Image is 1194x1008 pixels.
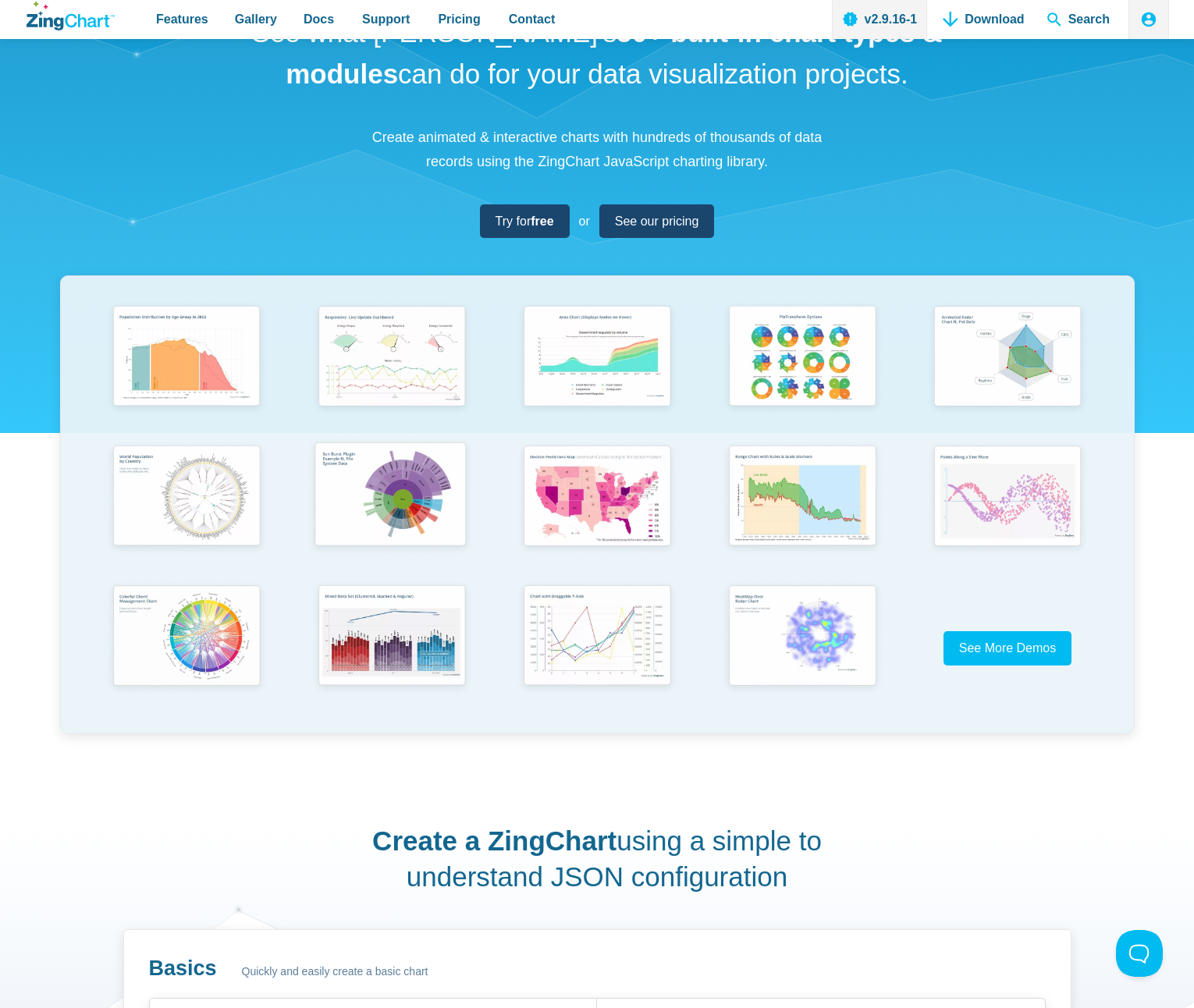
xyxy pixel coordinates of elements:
[926,439,1089,556] img: Points Along a Sine Wave
[615,211,699,232] span: See our pricing
[246,12,948,94] h1: See what [PERSON_NAME]'s can do for your data visualization projects.
[235,9,277,30] span: Gallery
[531,215,553,228] strong: free
[720,439,884,556] img: Range Chart with Rultes & Scale Markers
[438,9,480,30] span: Pricing
[905,300,1110,439] a: Animated Radar Chart ft. Pet Data
[372,825,617,856] strong: Create a ZingChart
[310,300,474,417] img: Responsive Live Update Dashboard
[700,439,905,579] a: Range Chart with Rultes & Scale Markers
[369,823,826,894] h2: using a simple to understand JSON configuration
[495,300,700,439] a: Area Chart (Displays Nodes on Hover)
[926,300,1089,417] img: Animated Radar Chart ft. Pet Data
[515,300,679,417] img: Area Chart (Displays Nodes on Hover)
[905,439,1110,579] a: Points Along a Sine Wave
[700,579,905,719] a: Heatmap Over Radar Chart
[156,9,208,30] span: Features
[84,300,290,439] a: Population Distribution by Age Group in 2052
[84,579,290,719] a: Colorful Chord Management Chart
[495,439,700,579] a: Election Predictions Map
[286,17,942,89] strong: 50+ built-in chart types & modules
[304,9,334,30] span: Docs
[700,300,905,439] a: Pie Transform Options
[496,211,554,232] span: Try for
[495,579,700,719] a: Chart with Draggable Y-Axis
[310,579,474,696] img: Mixed Data Set (Clustered, Stacked, and Regular)
[105,300,268,417] img: Population Distribution by Age Group in 2052
[290,300,495,439] a: Responsive Live Update Dashboard
[515,579,679,696] img: Chart with Draggable Y-Axis
[1116,930,1163,977] iframe: Toggle Customer Support
[149,955,217,982] h3: Basics
[105,439,268,556] img: World Population by Country
[242,963,428,981] span: Quickly and easily create a basic chart
[515,439,679,556] img: Election Predictions Map
[720,579,884,696] img: Heatmap Over Radar Chart
[84,439,290,579] a: World Population by Country
[363,126,831,173] p: Create animated & interactive charts with hundreds of thousands of data records using the ZingCha...
[509,9,556,30] span: Contact
[959,641,1057,655] span: See More Demos
[362,9,410,30] span: Support
[599,204,715,238] a: See our pricing
[579,211,590,232] span: or
[290,439,495,579] a: Sun Burst Plugin Example ft. File System Data
[720,300,884,417] img: Pie Transform Options
[290,579,495,719] a: Mixed Data Set (Clustered, Stacked, and Regular)
[105,579,268,696] img: Colorful Chord Management Chart
[27,2,115,30] a: ZingChart Logo. Click to return to the homepage
[306,436,475,556] img: Sun Burst Plugin Example ft. File System Data
[480,204,570,238] a: Try forfree
[943,631,1072,665] a: See More Demos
